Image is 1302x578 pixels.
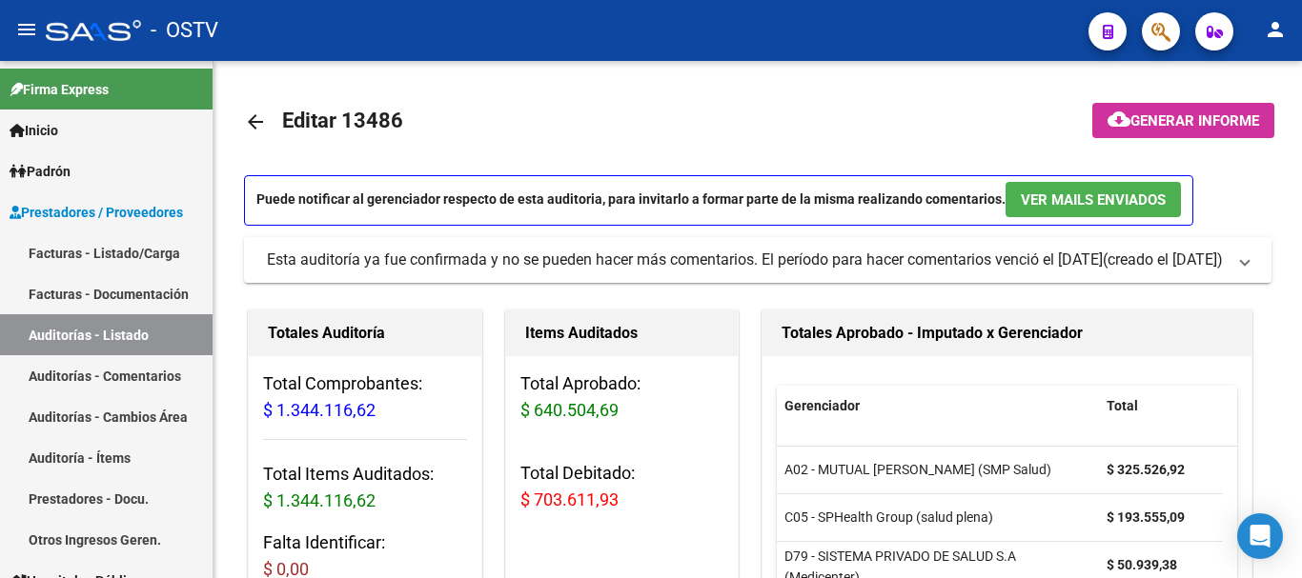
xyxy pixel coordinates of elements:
[784,398,860,413] span: Gerenciador
[1107,398,1138,413] span: Total
[782,318,1232,349] h1: Totales Aprobado - Imputado x Gerenciador
[520,400,619,420] span: $ 640.504,69
[1130,112,1259,130] span: Generar informe
[1103,249,1223,270] span: (creado el [DATE])
[282,109,403,132] span: Editar 13486
[520,370,724,424] h3: Total Aprobado:
[10,120,58,141] span: Inicio
[520,489,619,509] span: $ 703.611,93
[263,400,376,420] span: $ 1.344.116,62
[268,318,462,349] h1: Totales Auditoría
[1264,18,1287,41] mat-icon: person
[1099,386,1223,427] datatable-header-cell: Total
[244,175,1193,226] p: Puede notificar al gerenciador respecto de esta auditoria, para invitarlo a formar parte de la mi...
[1237,513,1283,559] div: Open Intercom Messenger
[10,161,71,182] span: Padrón
[1006,182,1181,217] button: Ver Mails Enviados
[1107,462,1185,477] strong: $ 325.526,92
[263,461,467,514] h3: Total Items Auditados:
[1108,108,1130,130] mat-icon: cloud_download
[263,370,467,424] h3: Total Comprobantes:
[1092,103,1274,138] button: Generar informe
[777,386,1099,427] datatable-header-cell: Gerenciador
[1021,191,1166,209] span: Ver Mails Enviados
[520,460,724,513] h3: Total Debitado:
[784,509,993,525] span: C05 - SPHealth Group (salud plena)
[1107,557,1177,572] strong: $ 50.939,38
[784,462,1051,477] span: A02 - MUTUAL [PERSON_NAME] (SMP Salud)
[151,10,218,51] span: - OSTV
[15,18,38,41] mat-icon: menu
[10,202,183,223] span: Prestadores / Proveedores
[1107,509,1185,525] strong: $ 193.555,09
[525,318,720,349] h1: Items Auditados
[244,237,1271,283] mat-expansion-panel-header: Esta auditoría ya fue confirmada y no se pueden hacer más comentarios. El período para hacer come...
[263,490,376,510] span: $ 1.344.116,62
[267,249,1103,270] div: Esta auditoría ya fue confirmada y no se pueden hacer más comentarios. El período para hacer come...
[10,79,109,100] span: Firma Express
[244,110,267,133] mat-icon: arrow_back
